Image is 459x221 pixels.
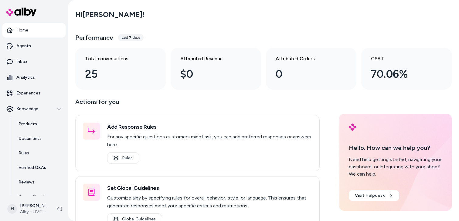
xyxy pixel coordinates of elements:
h3: Attributed Revenue [180,55,242,62]
h3: Add Response Rules [107,123,312,131]
a: Agents [2,39,66,53]
p: Agents [16,43,31,49]
h3: Total conversations [85,55,146,62]
p: For any specific questions customers might ask, you can add preferred responses or answers here. [107,133,312,149]
div: $0 [180,66,242,82]
h3: Performance [75,33,113,42]
p: Analytics [16,74,35,81]
p: Hello. How can we help you? [349,143,442,152]
p: Rules [19,150,29,156]
p: Verified Q&As [19,165,46,171]
img: alby Logo [6,8,36,16]
a: Attributed Orders 0 [266,48,356,90]
h3: Attributed Orders [276,55,337,62]
p: Experiences [16,90,40,96]
button: Knowledge [2,102,66,116]
a: Home [2,23,66,38]
p: Reviews [19,179,35,185]
h3: Set Global Guidelines [107,184,312,192]
a: CSAT 70.06% [361,48,452,90]
a: Survey Questions [12,190,66,204]
a: Documents [12,131,66,146]
p: Actions for you [75,97,320,111]
a: Analytics [2,70,66,85]
span: H [7,204,17,214]
p: Products [19,121,37,127]
a: Attributed Revenue $0 [171,48,261,90]
a: Total conversations 25 [75,48,166,90]
div: Last 7 days [118,34,144,41]
p: Inbox [16,59,27,65]
img: alby Logo [349,124,356,131]
a: Products [12,117,66,131]
p: Customize alby by specifying rules for overall behavior, style, or language. This ensures that ge... [107,194,312,210]
a: Rules [107,152,139,164]
p: Survey Questions [19,194,53,200]
span: Alby - LIVE on [DOMAIN_NAME] [20,209,47,215]
a: Reviews [12,175,66,190]
div: 25 [85,66,146,82]
p: Home [16,27,28,33]
a: Rules [12,146,66,160]
h2: Hi [PERSON_NAME] ! [75,10,144,19]
button: H[PERSON_NAME]Alby - LIVE on [DOMAIN_NAME] [4,199,52,219]
div: 70.06% [371,66,432,82]
a: Visit Helpdesk [349,190,399,201]
p: Documents [19,136,42,142]
a: Experiences [2,86,66,101]
a: Verified Q&As [12,160,66,175]
div: Need help getting started, navigating your dashboard, or integrating with your shop? We can help. [349,156,442,178]
h3: CSAT [371,55,432,62]
p: Knowledge [16,106,38,112]
p: [PERSON_NAME] [20,203,47,209]
div: 0 [276,66,337,82]
a: Inbox [2,54,66,69]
